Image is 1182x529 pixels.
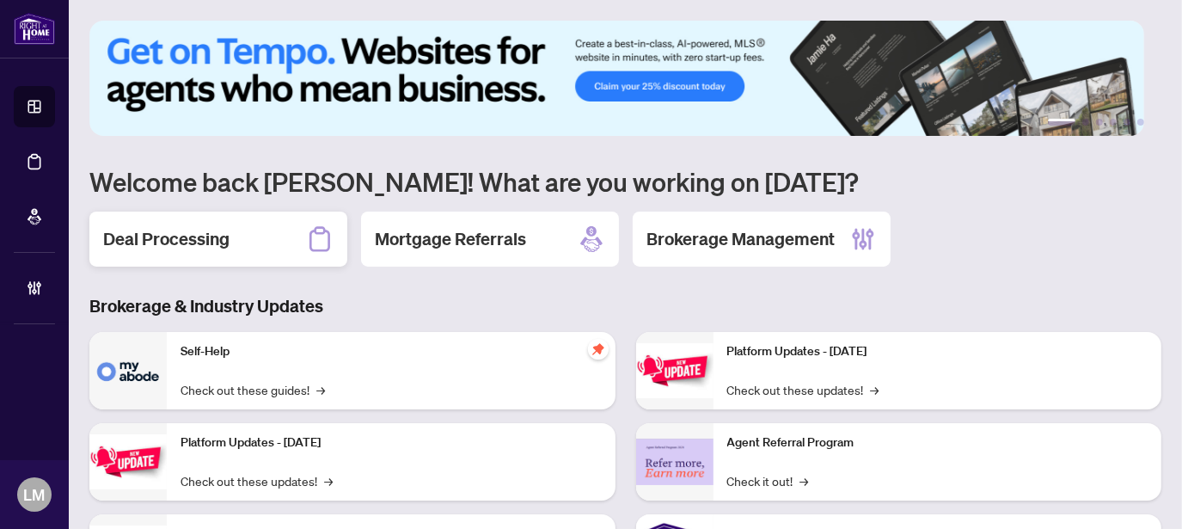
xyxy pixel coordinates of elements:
span: pushpin [588,339,609,360]
button: 6 [1137,119,1144,126]
p: Self-Help [181,342,602,361]
h1: Welcome back [PERSON_NAME]! What are you working on [DATE]? [89,165,1161,198]
a: Check out these updates!→ [727,380,879,399]
button: 2 [1082,119,1089,126]
h2: Brokerage Management [646,227,835,251]
span: LM [24,483,46,507]
p: Platform Updates - [DATE] [181,434,602,452]
span: → [800,471,809,490]
h2: Deal Processing [103,227,230,251]
h3: Brokerage & Industry Updates [89,294,1161,318]
h2: Mortgage Referrals [375,227,526,251]
img: Self-Help [89,332,167,409]
button: 4 [1110,119,1117,126]
img: Platform Updates - June 23, 2025 [636,343,713,397]
button: 1 [1048,119,1075,126]
button: Open asap [1113,469,1165,520]
button: 3 [1096,119,1103,126]
img: Platform Updates - September 16, 2025 [89,434,167,489]
a: Check out these updates!→ [181,471,333,490]
a: Check it out!→ [727,471,809,490]
img: logo [14,13,55,45]
span: → [316,380,325,399]
span: → [324,471,333,490]
button: 5 [1124,119,1130,126]
img: Slide 0 [89,21,1144,136]
a: Check out these guides!→ [181,380,325,399]
img: Agent Referral Program [636,439,713,486]
p: Platform Updates - [DATE] [727,342,1148,361]
span: → [871,380,879,399]
p: Agent Referral Program [727,434,1148,452]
